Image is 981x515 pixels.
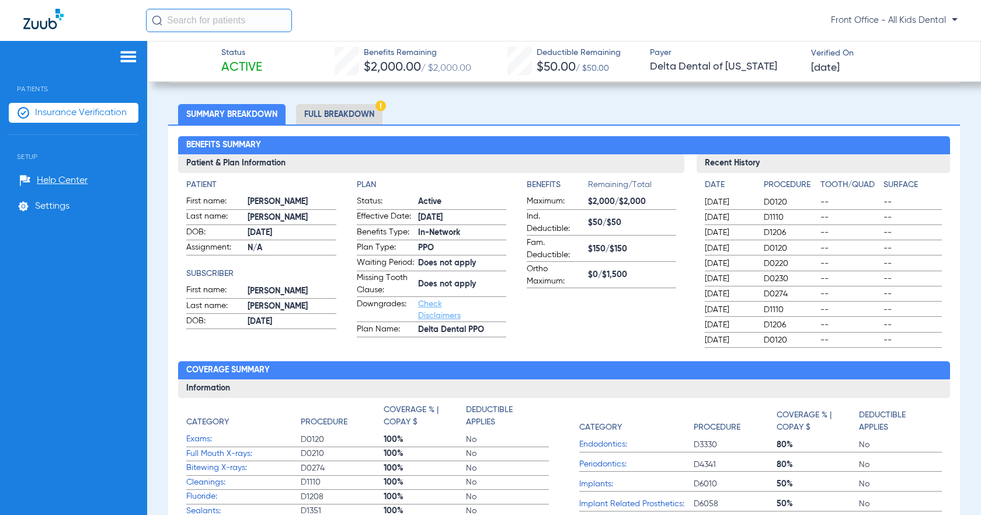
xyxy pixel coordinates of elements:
h3: Patient & Plan Information [178,154,684,173]
span: -- [883,243,942,254]
span: [PERSON_NAME] [248,300,336,313]
span: D0210 [301,448,384,459]
span: Delta Dental of [US_STATE] [650,60,801,74]
span: In-Network [418,227,506,239]
span: Bitewing X-rays: [186,462,301,474]
span: [DATE] [705,258,754,269]
span: Active [418,196,506,208]
a: Help Center [19,175,88,186]
span: [PERSON_NAME] [248,196,336,208]
span: D1206 [764,227,816,239]
span: Does not apply [418,257,506,269]
app-breakdown-title: Patient [186,179,336,191]
span: D4341 [694,459,777,471]
span: $50/$50 [588,217,676,229]
span: Status: [357,195,414,209]
span: Status [221,47,262,59]
li: Summary Breakdown [178,104,286,125]
span: -- [883,227,942,239]
span: Plan Type: [357,241,414,255]
span: 100% [384,491,467,503]
span: Patients [9,67,138,93]
span: Missing Tooth Clause: [357,272,414,296]
h4: Procedure [694,421,740,434]
span: -- [820,319,879,331]
span: D0120 [764,334,816,346]
h4: Procedure [764,179,816,191]
span: [DATE] [705,319,754,331]
span: Waiting Period: [357,257,414,271]
h4: Subscriber [186,268,336,280]
span: -- [883,212,942,223]
img: hamburger-icon [119,50,138,64]
span: Ortho Maximum: [527,263,584,288]
span: Last name: [186,210,243,224]
span: [DATE] [248,227,336,239]
span: Cleanings: [186,476,301,489]
span: Verified On [811,47,962,60]
span: [DATE] [705,227,754,239]
span: / $2,000.00 [421,64,471,73]
span: -- [883,196,942,208]
span: Endodontics: [579,438,694,451]
h2: Benefits Summary [178,136,950,155]
span: No [859,459,942,471]
span: -- [883,304,942,316]
span: Insurance Verification [35,107,127,119]
span: 100% [384,462,467,474]
span: No [859,478,942,490]
span: D0120 [301,434,384,445]
span: [DATE] [705,288,754,300]
app-breakdown-title: Coverage % | Copay $ [384,404,467,433]
h4: Benefits [527,179,588,191]
span: Last name: [186,300,243,314]
app-breakdown-title: Procedure [764,179,816,195]
span: $50.00 [537,61,576,74]
span: -- [820,304,879,316]
span: [DATE] [705,273,754,285]
h4: Procedure [301,416,347,428]
span: -- [820,334,879,346]
h4: Surface [883,179,942,191]
span: Downgrades: [357,298,414,322]
app-breakdown-title: Coverage % | Copay $ [777,404,860,438]
span: Exams: [186,433,301,445]
iframe: Chat Widget [923,459,981,515]
span: -- [883,288,942,300]
app-breakdown-title: Plan [357,179,506,191]
span: D1110 [764,212,816,223]
img: Search Icon [152,15,162,26]
span: PPO [418,242,506,254]
h2: Coverage Summary [178,361,950,380]
app-breakdown-title: Surface [883,179,942,195]
app-breakdown-title: Category [579,404,694,438]
span: 100% [384,448,467,459]
span: [DATE] [418,212,506,224]
span: Fam. Deductible: [527,237,584,261]
h4: Deductible Applies [859,409,935,434]
span: No [466,448,549,459]
span: D0220 [764,258,816,269]
a: Check Disclaimers [418,300,461,320]
span: Delta Dental PPO [418,324,506,336]
img: Zuub Logo [23,9,64,29]
span: -- [883,319,942,331]
span: Settings [35,201,69,212]
span: $0/$1,500 [588,269,676,281]
app-breakdown-title: Category [186,404,301,433]
span: D0274 [764,288,816,300]
h4: Date [705,179,754,191]
span: Implants: [579,478,694,490]
span: [DATE] [705,304,754,316]
span: No [859,498,942,510]
span: Deductible Remaining [537,47,621,59]
span: First name: [186,195,243,209]
span: Help Center [37,175,88,186]
span: D6010 [694,478,777,490]
span: No [466,491,549,503]
span: 50% [777,478,860,490]
app-breakdown-title: Benefits [527,179,588,195]
h4: Coverage % | Copay $ [384,404,460,428]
